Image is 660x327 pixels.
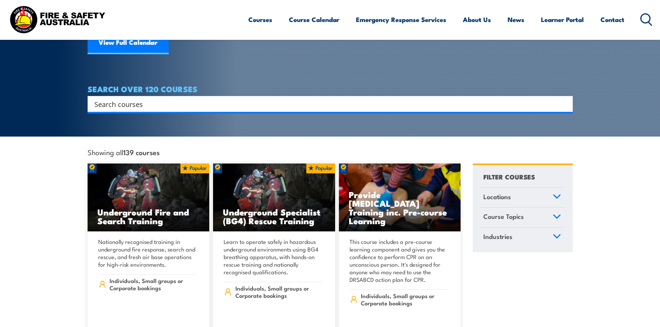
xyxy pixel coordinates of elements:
span: Individuals, Small groups or Corporate bookings [235,285,322,299]
a: Provide [MEDICAL_DATA] Training inc. Pre-course Learning [339,163,461,232]
a: Course Topics [480,208,564,227]
input: Search input [94,98,556,110]
span: Industries [483,231,513,242]
img: Underground mine rescue [213,163,335,232]
a: View Full Calendar [88,31,169,54]
p: Nationally recognised training in underground fire response, search and rescue, and fresh air bas... [98,238,197,268]
a: Learner Portal [541,9,584,30]
a: Emergency Response Services [356,9,446,30]
span: Showing all [88,148,160,156]
a: Underground Specialist (BG4) Rescue Training [213,163,335,232]
a: Locations [480,188,564,208]
a: News [508,9,524,30]
a: Course Calendar [289,9,339,30]
span: Individuals, Small groups or Corporate bookings [110,277,196,291]
p: This course includes a pre-course learning component and gives you the confidence to perform CPR ... [350,238,448,283]
a: About Us [463,9,491,30]
span: Course Topics [483,211,524,222]
h3: Provide [MEDICAL_DATA] Training inc. Pre-course Learning [349,190,451,225]
p: Learn to operate safely in hazardous underground environments using BG4 breathing apparatus, with... [224,238,322,276]
a: Contact [600,9,624,30]
img: Underground mine rescue [88,163,210,232]
h4: FILTER COURSES [483,171,535,182]
a: Industries [480,228,564,247]
form: Search form [96,99,558,109]
span: Individuals, Small groups or Corporate bookings [361,292,448,307]
h4: SEARCH OVER 120 COURSES [88,85,573,93]
h3: Underground Specialist (BG4) Rescue Training [223,208,325,225]
a: Underground Fire and Search Training [88,163,210,232]
h3: Underground Fire and Search Training [97,208,200,225]
span: Locations [483,192,511,202]
button: Search magnifier button [560,99,570,109]
img: Low Voltage Rescue and Provide CPR [339,163,461,232]
strong: 139 courses [123,147,160,157]
a: Courses [248,9,272,30]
